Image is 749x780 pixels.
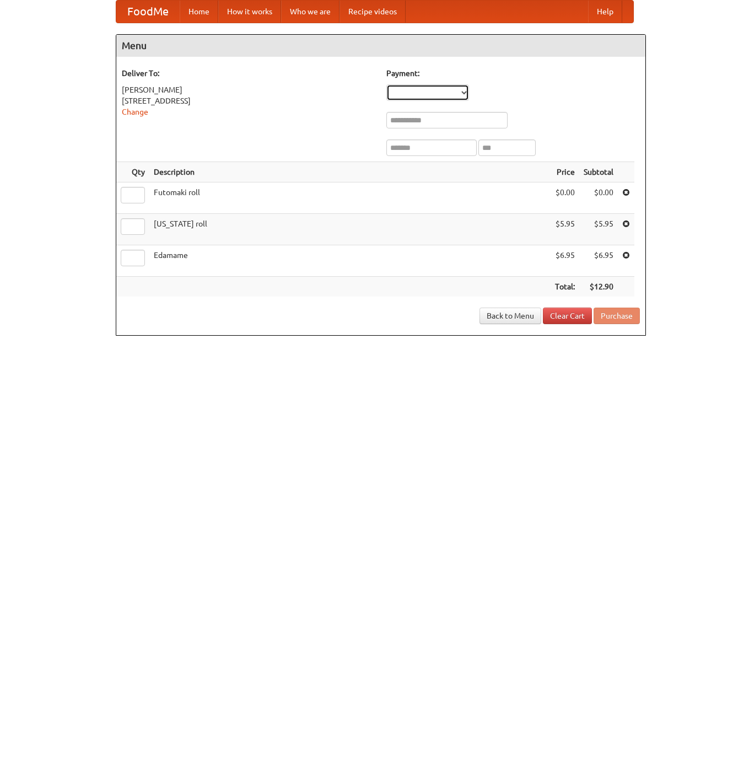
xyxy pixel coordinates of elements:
th: Subtotal [579,162,618,182]
td: [US_STATE] roll [149,214,551,245]
td: Edamame [149,245,551,277]
th: $12.90 [579,277,618,297]
a: Who we are [281,1,340,23]
h5: Deliver To: [122,68,375,79]
a: Home [180,1,218,23]
td: $0.00 [551,182,579,214]
a: Back to Menu [479,308,541,324]
th: Description [149,162,551,182]
a: How it works [218,1,281,23]
td: $6.95 [551,245,579,277]
button: Purchase [594,308,640,324]
a: Recipe videos [340,1,406,23]
h5: Payment: [386,68,640,79]
a: Change [122,107,148,116]
div: [PERSON_NAME] [122,84,375,95]
td: $5.95 [551,214,579,245]
td: $6.95 [579,245,618,277]
th: Qty [116,162,149,182]
th: Price [551,162,579,182]
a: FoodMe [116,1,180,23]
td: $0.00 [579,182,618,214]
a: Clear Cart [543,308,592,324]
td: Futomaki roll [149,182,551,214]
th: Total: [551,277,579,297]
a: Help [588,1,622,23]
div: [STREET_ADDRESS] [122,95,375,106]
td: $5.95 [579,214,618,245]
h4: Menu [116,35,645,57]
